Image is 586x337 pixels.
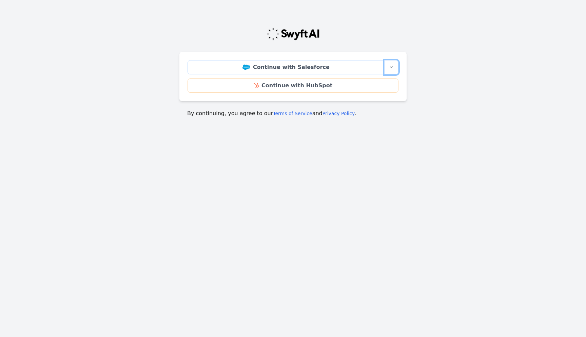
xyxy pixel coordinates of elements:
[254,83,259,88] img: HubSpot
[187,109,399,118] p: By continuing, you agree to our and .
[323,111,355,116] a: Privacy Policy
[188,60,385,74] a: Continue with Salesforce
[242,65,250,70] img: Salesforce
[273,111,312,116] a: Terms of Service
[188,78,398,93] a: Continue with HubSpot
[266,27,320,41] img: Swyft Logo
